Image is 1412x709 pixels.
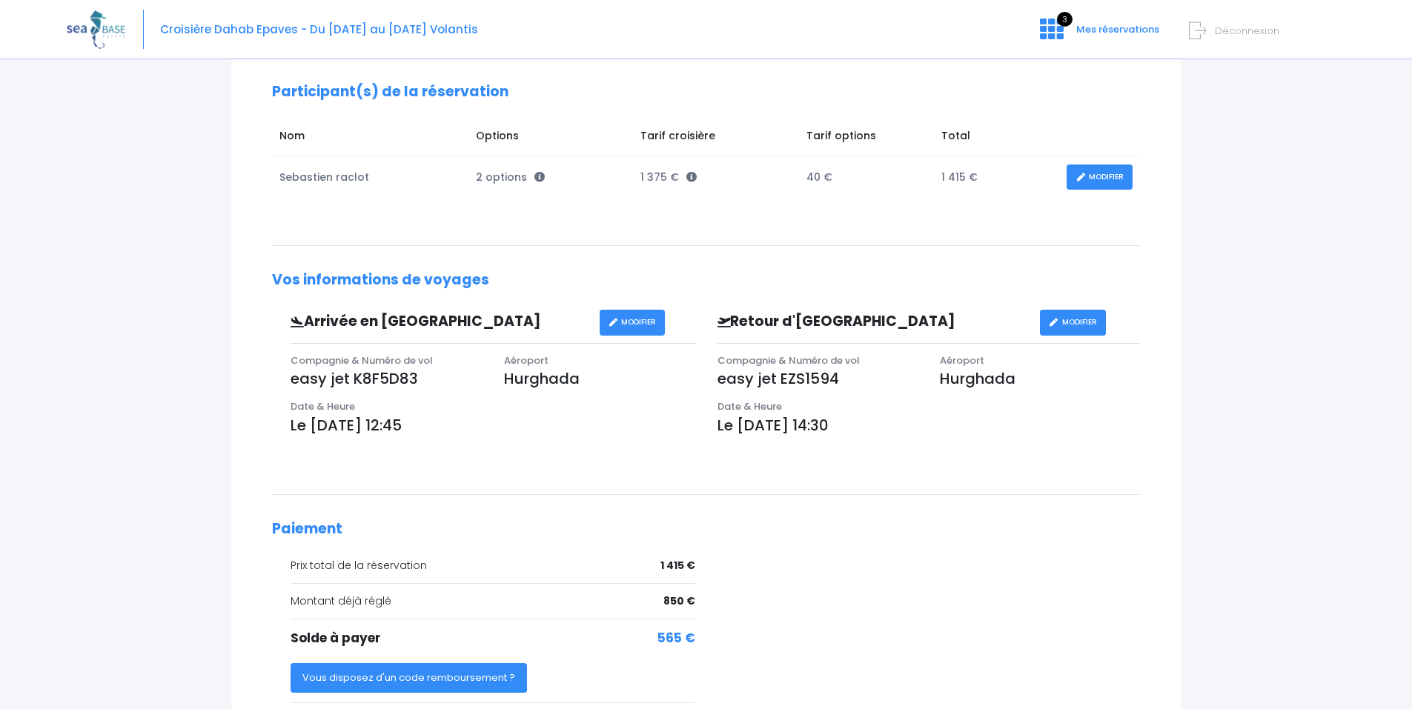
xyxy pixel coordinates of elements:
div: Montant déjà réglé [291,593,695,609]
button: Vous disposez d'un code remboursement ? [291,663,527,693]
td: Nom [272,121,468,156]
p: Hurghada [940,367,1140,390]
span: 1 415 € [660,558,695,573]
p: Le [DATE] 14:30 [717,414,1141,436]
td: Sebastien raclot [272,157,468,198]
span: Compagnie & Numéro de vol [291,353,433,367]
p: easy jet EZS1594 [717,367,918,390]
td: 40 € [799,157,934,198]
span: Date & Heure [717,399,782,413]
span: Compagnie & Numéro de vol [717,353,860,367]
span: Déconnexion [1215,24,1279,38]
td: Options [468,121,634,156]
span: 2 options [476,170,545,184]
a: 3 Mes réservations [1028,27,1168,41]
td: Tarif croisière [634,121,799,156]
h3: Arrivée en [GEOGRAPHIC_DATA] [279,313,600,330]
span: 565 € [657,629,695,648]
h2: Vos informations de voyages [272,272,1140,289]
span: Aéroport [940,353,984,367]
h2: Participant(s) de la réservation [272,84,1140,101]
a: MODIFIER [600,310,666,336]
h2: Paiement [272,521,1140,538]
td: Total [934,121,1060,156]
a: MODIFIER [1067,164,1133,190]
td: 1 375 € [634,157,799,198]
span: Mes réservations [1076,22,1159,36]
div: Prix total de la réservation [291,558,695,573]
p: Le [DATE] 12:45 [291,414,695,436]
h3: Retour d'[GEOGRAPHIC_DATA] [706,313,1040,330]
p: easy jet K8F5D83 [291,367,482,390]
td: Tarif options [799,121,934,156]
span: 850 € [663,593,695,609]
a: MODIFIER [1040,310,1106,336]
span: Croisière Dahab Epaves - Du [DATE] au [DATE] Volantis [160,21,478,37]
span: Date & Heure [291,399,355,413]
span: Aéroport [504,353,548,367]
span: 3 [1057,12,1073,27]
td: 1 415 € [934,157,1060,198]
p: Hurghada [504,367,695,390]
div: Solde à payer [291,629,695,648]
